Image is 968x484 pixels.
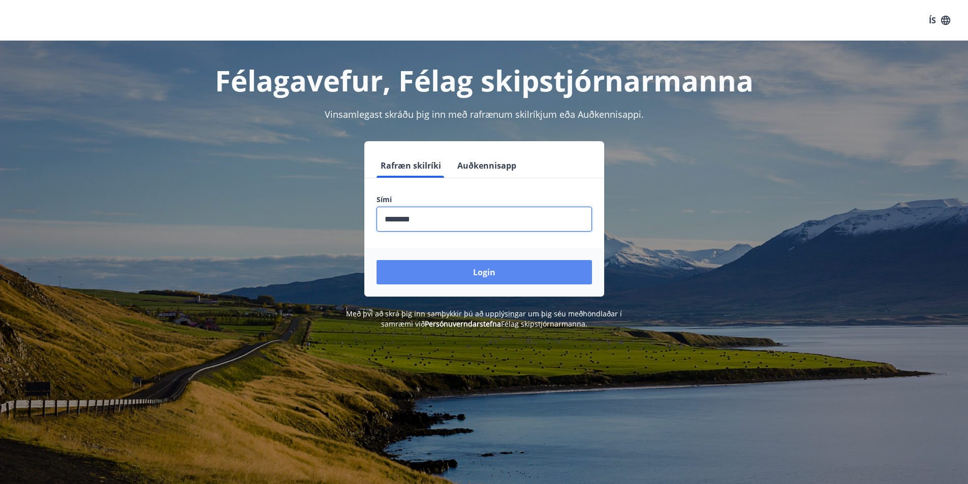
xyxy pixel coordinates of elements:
[377,260,592,284] button: Login
[377,153,445,178] button: Rafræn skilríki
[377,195,592,205] label: Sími
[325,108,644,120] span: Vinsamlegast skráðu þig inn með rafrænum skilríkjum eða Auðkennisappi.
[425,319,501,329] a: Persónuverndarstefna
[923,11,956,29] button: ÍS
[131,61,838,100] h1: Félagavefur, Félag skipstjórnarmanna
[453,153,520,178] button: Auðkennisapp
[346,309,622,329] span: Með því að skrá þig inn samþykkir þú að upplýsingar um þig séu meðhöndlaðar í samræmi við Félag s...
